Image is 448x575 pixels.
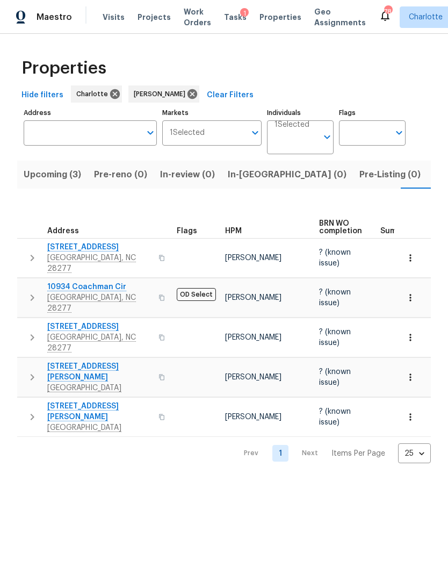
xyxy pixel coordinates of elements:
[225,413,281,421] span: [PERSON_NAME]
[248,125,263,140] button: Open
[319,289,351,307] span: ? (known issue)
[319,408,351,426] span: ? (known issue)
[225,227,242,235] span: HPM
[170,128,205,138] span: 1 Selected
[134,89,190,99] span: [PERSON_NAME]
[314,6,366,28] span: Geo Assignments
[17,85,68,105] button: Hide filters
[339,110,406,116] label: Flags
[225,373,281,381] span: [PERSON_NAME]
[184,6,211,28] span: Work Orders
[380,227,415,235] span: Summary
[103,12,125,23] span: Visits
[71,85,122,103] div: Charlotte
[225,334,281,341] span: [PERSON_NAME]
[203,85,258,105] button: Clear Filters
[162,110,262,116] label: Markets
[138,12,171,23] span: Projects
[128,85,199,103] div: [PERSON_NAME]
[21,63,106,74] span: Properties
[160,167,215,182] span: In-review (0)
[37,12,72,23] span: Maestro
[24,110,157,116] label: Address
[228,167,346,182] span: In-[GEOGRAPHIC_DATA] (0)
[24,167,81,182] span: Upcoming (3)
[267,110,334,116] label: Individuals
[240,8,249,19] div: 1
[409,12,443,23] span: Charlotte
[47,227,79,235] span: Address
[225,254,281,262] span: [PERSON_NAME]
[272,445,288,462] a: Goto page 1
[398,440,431,468] div: 25
[274,120,309,130] span: 1 Selected
[225,294,281,301] span: [PERSON_NAME]
[177,227,197,235] span: Flags
[143,125,158,140] button: Open
[384,6,392,17] div: 78
[207,89,254,102] span: Clear Filters
[319,220,362,235] span: BRN WO completion
[392,125,407,140] button: Open
[320,130,335,145] button: Open
[21,89,63,102] span: Hide filters
[177,288,216,301] span: OD Select
[319,328,351,347] span: ? (known issue)
[224,13,247,21] span: Tasks
[94,167,147,182] span: Pre-reno (0)
[234,443,431,463] nav: Pagination Navigation
[76,89,112,99] span: Charlotte
[319,249,351,267] span: ? (known issue)
[331,448,385,459] p: Items Per Page
[319,368,351,386] span: ? (known issue)
[259,12,301,23] span: Properties
[359,167,421,182] span: Pre-Listing (0)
